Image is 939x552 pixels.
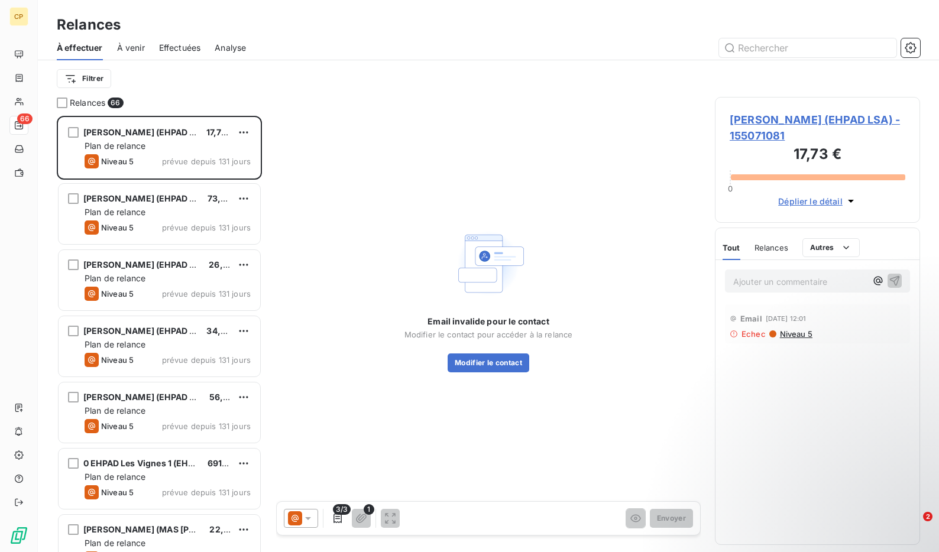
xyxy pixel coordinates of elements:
[740,314,762,323] span: Email
[85,538,145,548] span: Plan de relance
[428,316,549,327] span: Email invalide pour le contact
[742,329,766,339] span: Echec
[83,524,254,534] span: [PERSON_NAME] (MAS [PERSON_NAME])
[9,526,28,545] img: Logo LeanPay
[101,421,134,431] span: Niveau 5
[451,226,526,301] img: Empty state
[83,193,231,203] span: [PERSON_NAME] (EHPAD Audierne)
[162,289,251,298] span: prévue depuis 131 jours
[404,330,573,339] span: Modifier le contact pour accéder à la relance
[162,223,251,232] span: prévue depuis 131 jours
[85,405,145,415] span: Plan de relance
[70,97,105,109] span: Relances
[9,7,28,26] div: CP
[778,195,843,207] span: Déplier le détail
[333,504,351,515] span: 3/3
[57,42,103,54] span: À effectuer
[101,223,134,232] span: Niveau 5
[448,353,529,372] button: Modifier le contact
[83,458,255,468] span: 0 EHPAD Les Vignes 1 (EHPAD Les Vignes)
[364,504,374,515] span: 1
[209,259,241,269] span: 26,58 €
[162,355,251,365] span: prévue depuis 131 jours
[209,392,241,402] span: 56,47 €
[206,127,235,137] span: 17,73 €
[83,392,248,402] span: [PERSON_NAME] (EHPAD Mont Le Roux)
[719,38,896,57] input: Rechercher
[209,524,242,534] span: 22,98 €
[101,355,134,365] span: Niveau 5
[85,141,145,151] span: Plan de relance
[728,184,733,193] span: 0
[730,112,905,144] span: [PERSON_NAME] (EHPAD LSA) - 155071081
[85,207,145,217] span: Plan de relance
[117,42,145,54] span: À venir
[162,488,251,497] span: prévue depuis 131 jours
[779,329,812,339] span: Niveau 5
[57,69,111,88] button: Filtrer
[101,488,134,497] span: Niveau 5
[766,315,807,322] span: [DATE] 12:01
[159,42,201,54] span: Effectuées
[83,259,248,269] span: [PERSON_NAME] (EHPAD Mont Le Roux)
[83,326,231,336] span: [PERSON_NAME] (EHPAD Audierne)
[208,458,244,468] span: 691,40 €
[101,157,134,166] span: Niveau 5
[57,116,262,552] div: grid
[162,421,251,431] span: prévue depuis 131 jours
[775,194,860,208] button: Déplier le détail
[83,127,209,137] span: [PERSON_NAME] (EHPAD LSA)
[206,326,239,336] span: 34,60 €
[108,98,123,108] span: 66
[730,144,905,167] h3: 17,73 €
[899,512,927,540] iframe: Intercom live chat
[650,509,693,528] button: Envoyer
[755,243,788,252] span: Relances
[215,42,246,54] span: Analyse
[57,14,121,35] h3: Relances
[923,512,932,521] span: 2
[802,238,860,257] button: Autres
[702,437,939,520] iframe: Intercom notifications message
[85,273,145,283] span: Plan de relance
[101,289,134,298] span: Niveau 5
[85,339,145,349] span: Plan de relance
[162,157,251,166] span: prévue depuis 131 jours
[723,243,740,252] span: Tout
[208,193,239,203] span: 73,70 €
[17,113,33,124] span: 66
[85,472,145,482] span: Plan de relance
